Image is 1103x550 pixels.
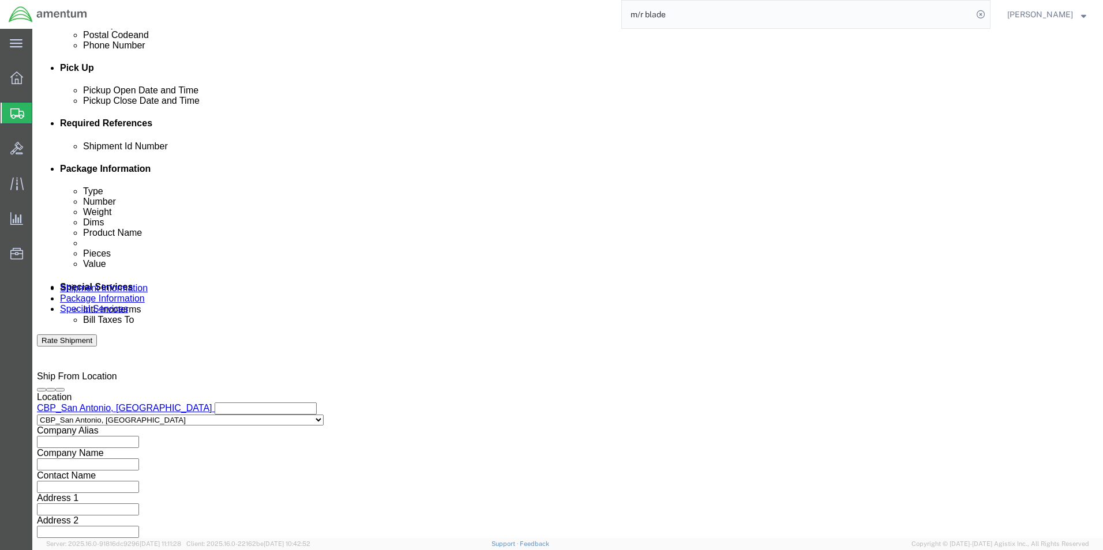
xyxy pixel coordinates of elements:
span: [DATE] 11:11:28 [140,540,181,547]
span: Copyright © [DATE]-[DATE] Agistix Inc., All Rights Reserved [911,539,1089,549]
img: logo [8,6,88,23]
iframe: FS Legacy Container [32,29,1103,538]
span: Server: 2025.16.0-91816dc9296 [46,540,181,547]
span: ALISON GODOY [1007,8,1073,21]
input: Search for shipment number, reference number [622,1,973,28]
span: Client: 2025.16.0-22162be [186,540,310,547]
a: Feedback [520,540,549,547]
a: Support [492,540,520,547]
button: [PERSON_NAME] [1007,7,1087,21]
span: [DATE] 10:42:52 [264,540,310,547]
